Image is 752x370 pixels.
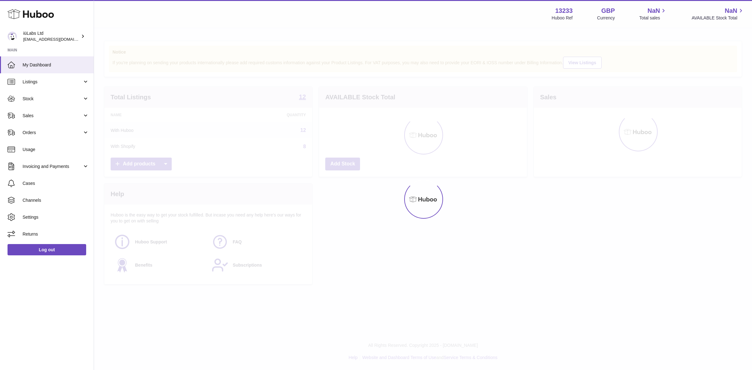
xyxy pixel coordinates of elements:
[639,7,667,21] a: NaN Total sales
[23,30,80,42] div: iüLabs Ltd
[23,164,82,169] span: Invoicing and Payments
[23,130,82,136] span: Orders
[552,15,573,21] div: Huboo Ref
[23,113,82,119] span: Sales
[23,62,89,68] span: My Dashboard
[23,231,89,237] span: Returns
[23,37,92,42] span: [EMAIL_ADDRESS][DOMAIN_NAME]
[692,15,744,21] span: AVAILABLE Stock Total
[23,180,89,186] span: Cases
[725,7,737,15] span: NaN
[647,7,660,15] span: NaN
[555,7,573,15] strong: 13233
[23,96,82,102] span: Stock
[23,147,89,153] span: Usage
[597,15,615,21] div: Currency
[692,7,744,21] a: NaN AVAILABLE Stock Total
[601,7,615,15] strong: GBP
[639,15,667,21] span: Total sales
[8,244,86,255] a: Log out
[8,32,17,41] img: info@iulabs.co
[23,79,82,85] span: Listings
[23,197,89,203] span: Channels
[23,214,89,220] span: Settings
